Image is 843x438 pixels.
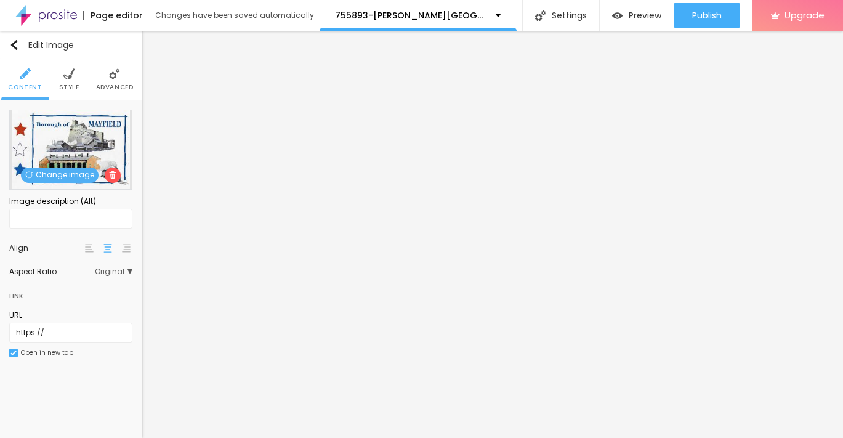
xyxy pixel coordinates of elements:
[21,350,73,356] div: Open in new tab
[109,171,116,179] img: Icone
[9,245,83,252] div: Align
[674,3,740,28] button: Publish
[9,289,23,302] div: Link
[629,10,661,20] span: Preview
[59,84,79,91] span: Style
[83,11,143,20] div: Page editor
[9,40,19,50] img: Icone
[9,282,132,304] div: Link
[142,31,843,438] iframe: Editor
[9,310,132,321] div: URL
[20,68,31,79] img: Icone
[95,268,132,275] span: Original
[335,11,486,20] p: 755893-[PERSON_NAME][GEOGRAPHIC_DATA]
[63,68,75,79] img: Icone
[21,168,99,183] span: Change image
[10,350,17,356] img: Icone
[103,244,112,253] img: paragraph-center-align.svg
[535,10,546,21] img: Icone
[96,84,134,91] span: Advanced
[692,10,722,20] span: Publish
[85,244,94,253] img: paragraph-left-align.svg
[785,10,825,20] span: Upgrade
[9,268,95,275] div: Aspect Ratio
[122,244,131,253] img: paragraph-right-align.svg
[9,40,74,50] div: Edit Image
[155,12,314,19] div: Changes have been saved automatically
[600,3,674,28] button: Preview
[25,171,33,179] img: Icone
[612,10,623,21] img: view-1.svg
[9,196,132,207] div: Image description (Alt)
[109,68,120,79] img: Icone
[8,84,42,91] span: Content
